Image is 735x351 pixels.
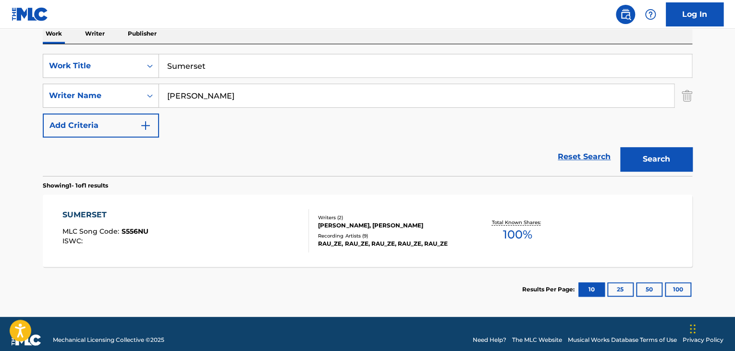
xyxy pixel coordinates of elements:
a: Musical Works Database Terms of Use [568,336,677,344]
p: Results Per Page: [522,285,577,294]
button: 100 [665,282,691,297]
button: Search [620,147,692,171]
img: MLC Logo [12,7,49,21]
img: search [620,9,631,20]
span: MLC Song Code : [62,227,122,236]
a: Log In [666,2,723,26]
p: Showing 1 - 1 of 1 results [43,181,108,190]
div: RAU_ZE, RAU_ZE, RAU_ZE, RAU_ZE, RAU_ZE [318,239,463,248]
a: Reset Search [553,146,615,167]
img: 9d2ae6d4665cec9f34b9.svg [140,120,151,131]
button: Add Criteria [43,113,159,138]
div: Writer Name [49,90,135,101]
div: Drag [690,314,696,343]
span: Mechanical Licensing Collective © 2025 [53,336,164,344]
img: logo [12,334,41,346]
p: Total Known Shares: [491,219,543,226]
div: [PERSON_NAME], [PERSON_NAME] [318,221,463,230]
p: Publisher [125,24,159,44]
div: SUMERSET [62,209,148,221]
p: Writer [82,24,108,44]
span: S556NU [122,227,148,236]
a: The MLC Website [512,336,562,344]
div: Recording Artists ( 9 ) [318,232,463,239]
iframe: Chat Widget [687,305,735,351]
a: Privacy Policy [683,336,723,344]
img: help [645,9,656,20]
form: Search Form [43,54,692,176]
a: Need Help? [473,336,506,344]
span: ISWC : [62,237,85,245]
button: 25 [607,282,634,297]
div: Writers ( 2 ) [318,214,463,221]
button: 10 [578,282,605,297]
div: Work Title [49,60,135,72]
span: 100 % [502,226,532,243]
div: Help [641,5,660,24]
p: Work [43,24,65,44]
img: Delete Criterion [682,84,692,108]
button: 50 [636,282,662,297]
a: Public Search [616,5,635,24]
a: SUMERSETMLC Song Code:S556NUISWC:Writers (2)[PERSON_NAME], [PERSON_NAME]Recording Artists (9)RAU_... [43,195,692,267]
